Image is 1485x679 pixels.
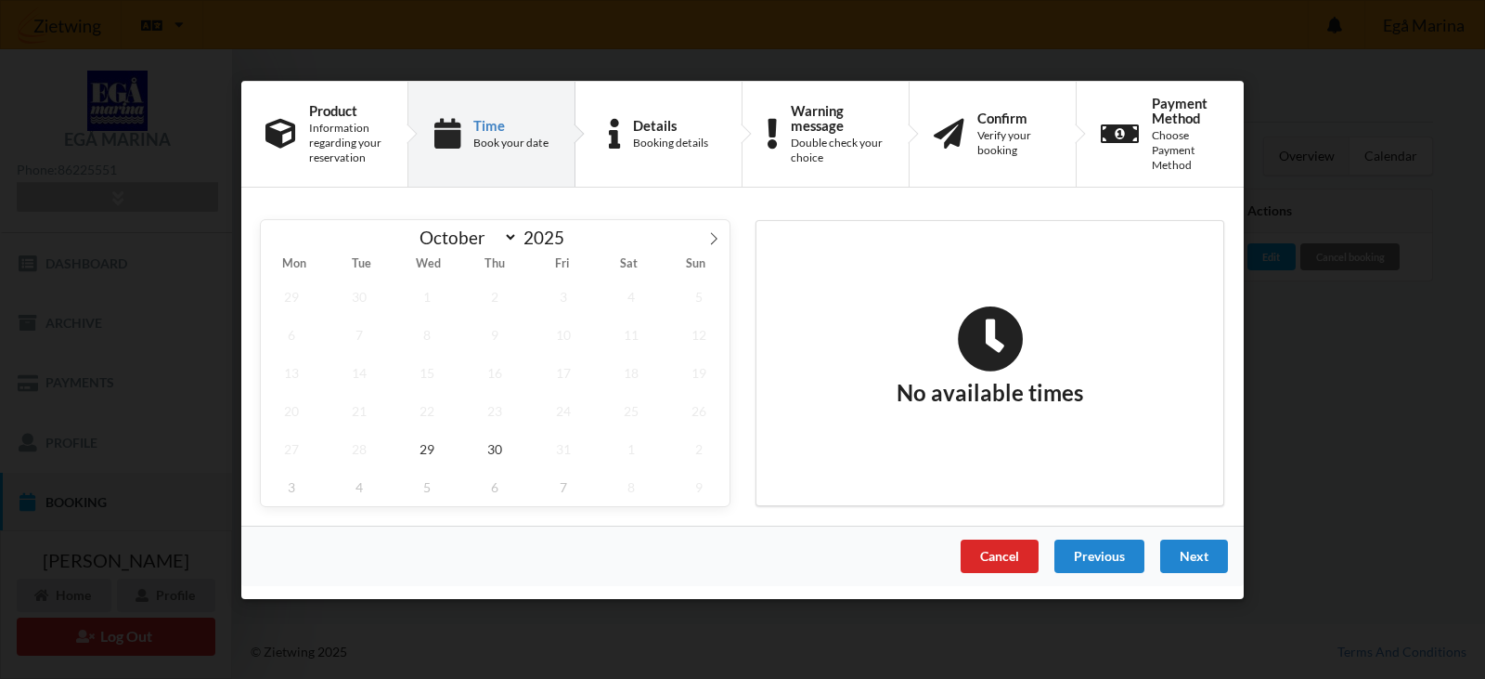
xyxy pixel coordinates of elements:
span: November 3, 2025 [261,467,322,505]
span: October 9, 2025 [465,315,526,353]
div: Cancel [961,539,1039,572]
div: Verify your booking [977,128,1052,158]
span: October 26, 2025 [668,391,730,429]
select: Month [411,226,519,249]
span: October 31, 2025 [533,429,594,467]
span: September 29, 2025 [261,277,322,315]
span: October 30, 2025 [465,429,526,467]
span: October 24, 2025 [533,391,594,429]
div: Payment Method [1152,95,1220,124]
span: October 23, 2025 [465,391,526,429]
div: Time [473,117,549,132]
span: October 11, 2025 [600,315,662,353]
input: Year [518,227,579,248]
div: Product [309,102,383,117]
span: October 20, 2025 [261,391,322,429]
div: Details [633,117,708,132]
span: September 30, 2025 [329,277,390,315]
span: November 2, 2025 [668,429,730,467]
span: Mon [261,258,328,270]
span: Wed [394,258,461,270]
span: Thu [461,258,528,270]
span: Sun [663,258,730,270]
span: November 4, 2025 [329,467,390,505]
div: Double check your choice [791,136,885,165]
span: October 6, 2025 [261,315,322,353]
span: October 7, 2025 [329,315,390,353]
span: November 8, 2025 [600,467,662,505]
span: October 21, 2025 [329,391,390,429]
span: October 29, 2025 [396,429,458,467]
span: October 2, 2025 [465,277,526,315]
span: October 25, 2025 [600,391,662,429]
span: October 3, 2025 [533,277,594,315]
div: Previous [1054,539,1144,572]
span: October 14, 2025 [329,353,390,391]
span: October 4, 2025 [600,277,662,315]
span: November 1, 2025 [600,429,662,467]
span: October 15, 2025 [396,353,458,391]
span: October 27, 2025 [261,429,322,467]
span: October 16, 2025 [465,353,526,391]
div: Book your date [473,136,549,150]
span: October 17, 2025 [533,353,594,391]
span: October 12, 2025 [668,315,730,353]
h2: No available times [897,305,1083,407]
span: November 6, 2025 [465,467,526,505]
span: October 19, 2025 [668,353,730,391]
div: Warning message [791,102,885,132]
span: October 8, 2025 [396,315,458,353]
span: October 13, 2025 [261,353,322,391]
span: November 5, 2025 [396,467,458,505]
div: Choose Payment Method [1152,128,1220,173]
span: November 9, 2025 [668,467,730,505]
span: Fri [529,258,596,270]
span: October 5, 2025 [668,277,730,315]
span: October 22, 2025 [396,391,458,429]
div: Information regarding your reservation [309,121,383,165]
div: Booking details [633,136,708,150]
span: Sat [596,258,663,270]
div: Confirm [977,110,1052,124]
span: October 18, 2025 [600,353,662,391]
span: October 28, 2025 [329,429,390,467]
span: November 7, 2025 [533,467,594,505]
span: October 10, 2025 [533,315,594,353]
div: Next [1160,539,1228,572]
span: Tue [328,258,394,270]
span: October 1, 2025 [396,277,458,315]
